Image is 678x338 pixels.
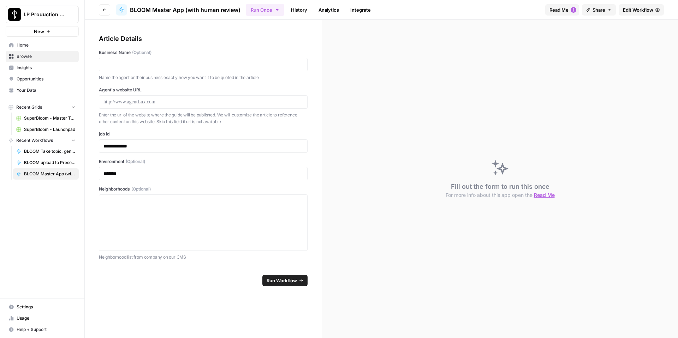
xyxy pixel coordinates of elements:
span: Help + Support [17,326,76,333]
span: Opportunities [17,76,76,82]
span: BLOOM Master App (with human review) [130,6,240,14]
span: SuperBloom - Master Topic List [24,115,76,121]
button: Recent Grids [6,102,79,113]
label: Neighborhoods [99,186,308,192]
span: Your Data [17,87,76,93]
a: SuperBloom - Master Topic List [13,113,79,124]
span: SuperBloom - Launchpad [24,126,76,133]
label: Business Name [99,49,308,56]
a: Home [6,40,79,51]
a: Opportunities [6,73,79,85]
img: LP Production Workloads Logo [8,8,21,21]
span: BLOOM Master App (with human review) [24,171,76,177]
span: (Optional) [126,158,145,165]
span: Browse [17,53,76,60]
span: Insights [17,65,76,71]
button: Recent Workflows [6,135,79,146]
span: Settings [17,304,76,310]
button: Share [582,4,616,16]
a: BLOOM Take topic, generate blog, upload to grid (with Human Review) [13,146,79,157]
a: Analytics [314,4,343,16]
span: Read Me [549,6,569,13]
a: Insights [6,62,79,73]
a: Your Data [6,85,79,96]
span: Share [593,6,605,13]
span: Home [17,42,76,48]
label: Environment [99,158,308,165]
span: BLOOM upload to Presence (after Human Review) [24,159,76,166]
span: LP Production Workloads [24,11,66,18]
span: (Optional) [132,49,151,56]
a: BLOOM upload to Presence (after Human Review) [13,157,79,168]
div: Article Details [99,34,308,44]
span: Recent Grids [16,104,42,110]
a: BLOOM Master App (with human review) [116,4,240,16]
button: Run Once [246,4,284,16]
span: (Optional) [131,186,151,192]
button: New [6,26,79,37]
a: Usage [6,313,79,324]
span: BLOOM Take topic, generate blog, upload to grid (with Human Review) [24,148,76,155]
span: New [34,28,44,35]
span: Read Me [534,192,555,198]
a: SuperBloom - Launchpad [13,124,79,135]
a: Settings [6,301,79,313]
a: Edit Workflow [619,4,664,16]
button: Read Me [545,4,579,16]
a: Integrate [346,4,375,16]
div: Fill out the form to run this once [446,182,555,199]
span: Usage [17,315,76,321]
button: Run Workflow [262,275,308,286]
button: For more info about this app open the Read Me [446,192,555,199]
p: Name the agent or their business exactly how you want it to be quoted in the article [99,74,308,81]
span: Edit Workflow [623,6,653,13]
p: Enter the url of the website where the guide will be published. We will customize the article to ... [99,111,308,125]
span: Recent Workflows [16,137,53,144]
a: Browse [6,51,79,62]
a: History [287,4,311,16]
button: Workspace: LP Production Workloads [6,6,79,23]
label: Agent's website URL [99,87,308,93]
p: Neighborhood list from company on our CMS [99,254,308,261]
a: BLOOM Master App (with human review) [13,168,79,180]
label: job id [99,131,308,137]
button: Help + Support [6,324,79,335]
span: Run Workflow [267,277,297,284]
